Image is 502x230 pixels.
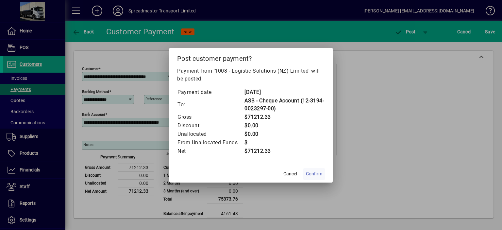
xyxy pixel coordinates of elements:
td: $71212.33 [244,147,325,155]
td: $0.00 [244,130,325,138]
td: Gross [177,113,244,121]
span: Confirm [306,170,322,177]
button: Cancel [280,168,301,180]
td: $ [244,138,325,147]
td: Unallocated [177,130,244,138]
td: [DATE] [244,88,325,97]
td: ASB - Cheque Account (12-3194-0023297-00) [244,97,325,113]
span: Cancel [283,170,297,177]
td: Net [177,147,244,155]
td: $71212.33 [244,113,325,121]
p: Payment from '1008 - Logistic Solutions (NZ) Limited' will be posted. [177,67,325,83]
button: Confirm [303,168,325,180]
td: Payment date [177,88,244,97]
td: From Unallocated Funds [177,138,244,147]
h2: Post customer payment? [169,48,333,67]
td: Discount [177,121,244,130]
td: $0.00 [244,121,325,130]
td: To: [177,97,244,113]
